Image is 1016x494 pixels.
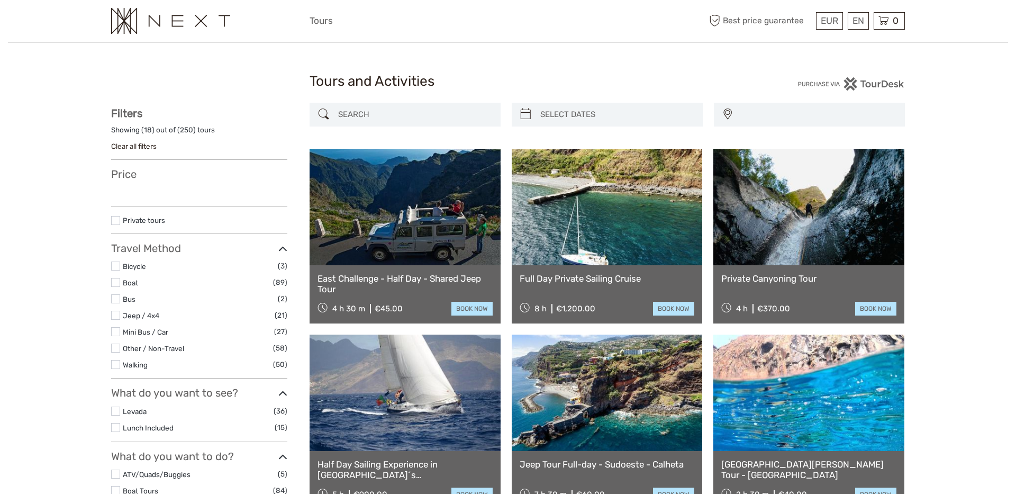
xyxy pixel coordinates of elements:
a: Boat [123,279,138,287]
a: Private Canyoning Tour [721,273,896,284]
a: ATV/Quads/Buggies [123,470,190,479]
span: (21) [275,309,287,321]
a: Half Day Sailing Experience in [GEOGRAPHIC_DATA]´s [GEOGRAPHIC_DATA] [317,459,493,481]
a: book now [653,302,694,316]
div: €1,200.00 [556,304,595,313]
span: EUR [821,15,838,26]
span: Best price guarantee [706,12,813,30]
a: Clear all filters [111,142,157,150]
h3: What do you want to see? [111,387,287,399]
label: 250 [180,125,193,135]
a: book now [855,302,896,316]
a: Bicycle [123,262,146,271]
span: (36) [274,405,287,417]
span: (89) [273,276,287,289]
div: Showing ( ) out of ( ) tours [111,125,287,141]
span: 0 [891,15,900,26]
a: Mini Bus / Car [123,328,168,336]
a: Full Day Private Sailing Cruise [520,273,695,284]
a: Private tours [123,216,165,224]
span: (2) [278,293,287,305]
span: (5) [278,468,287,480]
span: (3) [278,260,287,272]
img: PurchaseViaTourDesk.png [797,77,905,91]
h3: Travel Method [111,242,287,255]
h3: What do you want to do? [111,450,287,463]
a: Jeep / 4x4 [123,311,159,320]
div: EN [848,12,869,30]
strong: Filters [111,107,142,120]
label: 18 [144,125,152,135]
div: €45.00 [375,304,403,313]
span: 4 h 30 m [332,304,365,313]
a: East Challenge - Half Day - Shared Jeep Tour [317,273,493,295]
a: Bus [123,295,135,303]
a: [GEOGRAPHIC_DATA][PERSON_NAME] Tour - [GEOGRAPHIC_DATA] [721,459,896,481]
a: Other / Non-Travel [123,344,184,353]
span: (58) [273,342,287,354]
h1: Tours and Activities [310,73,706,90]
div: €370.00 [757,304,790,313]
h3: Price [111,168,287,181]
img: 3282-a978e506-1cde-4c38-be18-ebef36df7ad8_logo_small.png [111,8,230,34]
span: 8 h [534,304,547,313]
input: SELECT DATES [536,105,697,124]
a: Jeep Tour Full-day - Sudoeste - Calheta [520,459,695,470]
span: (50) [273,358,287,371]
a: book now [451,302,493,316]
a: Tours [310,13,333,29]
span: 4 h [736,304,748,313]
span: (15) [275,421,287,434]
span: (27) [274,326,287,338]
a: Levada [123,407,147,416]
a: Lunch Included [123,424,174,432]
a: Walking [123,361,148,369]
input: SEARCH [334,105,495,124]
